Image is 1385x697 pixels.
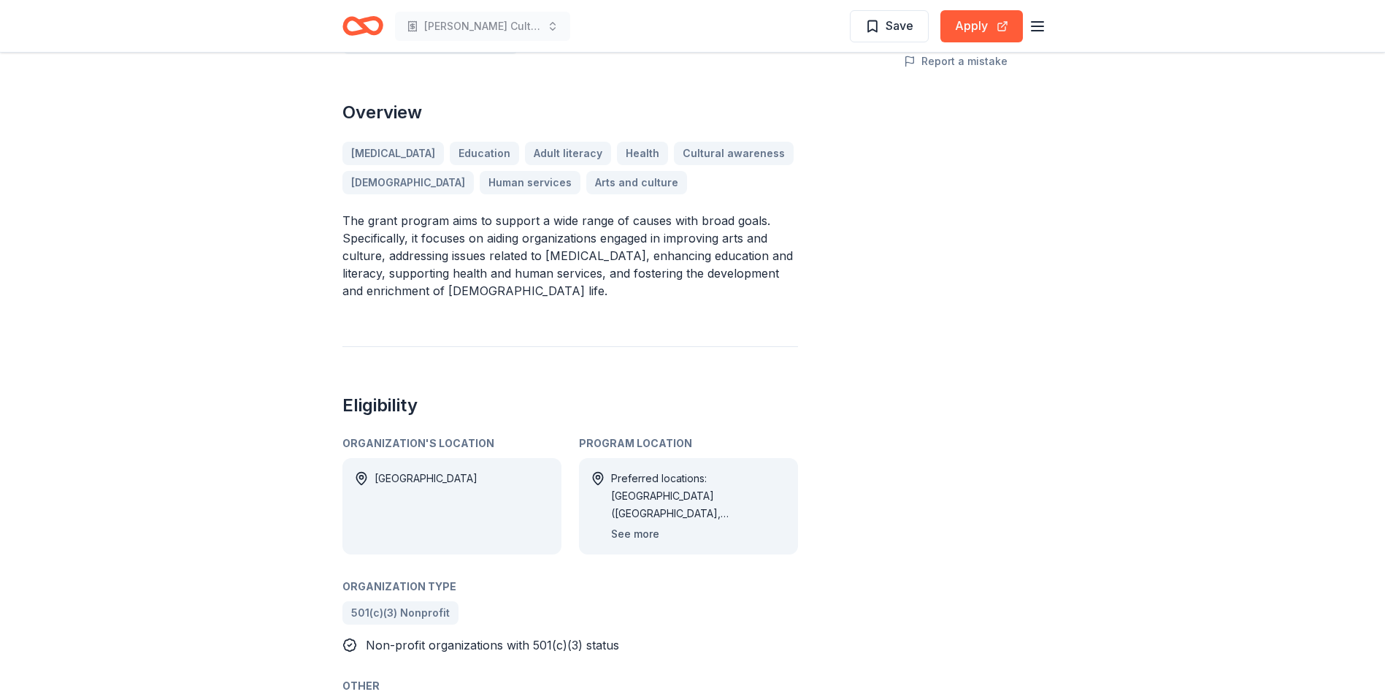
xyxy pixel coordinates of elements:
div: Organization's Location [342,435,561,452]
span: [PERSON_NAME] Cultural Arts and Visitors' Center [GEOGRAPHIC_DATA] [424,18,541,35]
p: The grant program aims to support a wide range of causes with broad goals. Specifically, it focus... [342,212,798,300]
span: Non-profit organizations with 501(c)(3) status [366,638,619,652]
div: Other [342,677,798,695]
button: Save [850,10,929,42]
button: Report a mistake [904,53,1008,70]
a: Home [342,9,383,43]
h2: Overview [342,101,798,124]
div: Program Location [579,435,798,452]
button: [PERSON_NAME] Cultural Arts and Visitors' Center [GEOGRAPHIC_DATA] [395,12,570,41]
a: 501(c)(3) Nonprofit [342,601,459,625]
span: Save [886,16,913,35]
button: See more [611,525,659,543]
button: Apply [940,10,1023,42]
div: [GEOGRAPHIC_DATA] [375,470,477,543]
div: Organization Type [342,578,798,595]
div: Preferred locations: [GEOGRAPHIC_DATA] ([GEOGRAPHIC_DATA], [GEOGRAPHIC_DATA], [GEOGRAPHIC_DATA], ... [611,470,786,522]
h2: Eligibility [342,394,798,417]
span: 501(c)(3) Nonprofit [351,604,450,622]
